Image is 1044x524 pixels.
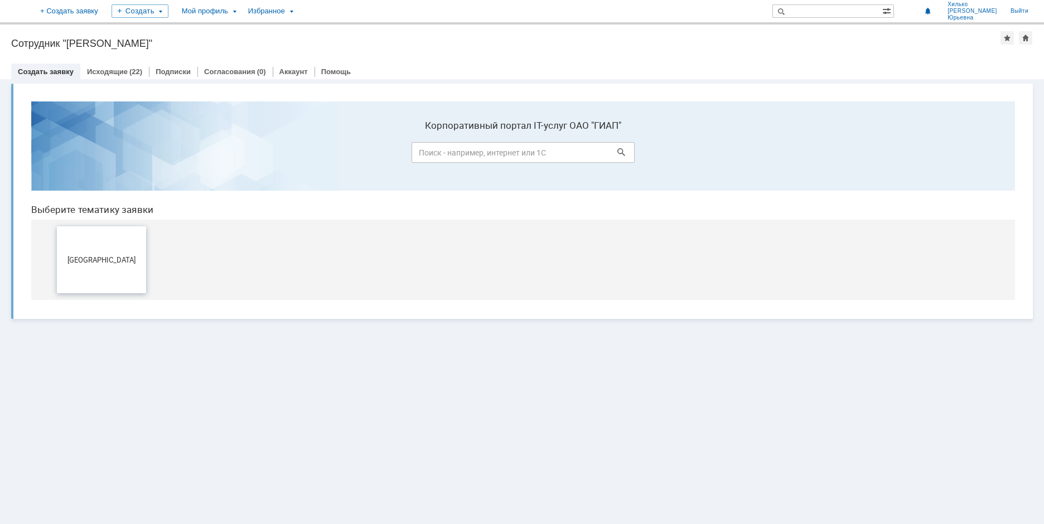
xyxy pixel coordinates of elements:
span: Юрьевна [948,14,997,21]
a: Согласования [204,67,255,76]
span: [PERSON_NAME] [948,8,997,14]
div: Сотрудник "[PERSON_NAME]" [11,38,1000,49]
span: [GEOGRAPHIC_DATA] [38,163,120,171]
a: Подписки [156,67,191,76]
label: Корпоративный портал IT-услуг ОАО "ГИАП" [389,27,612,38]
span: Расширенный поиск [882,5,893,16]
input: Поиск - например, интернет или 1С [389,50,612,70]
a: Аккаунт [279,67,308,76]
div: (0) [257,67,266,76]
a: Создать заявку [18,67,74,76]
button: [GEOGRAPHIC_DATA] [35,134,124,201]
div: (22) [129,67,142,76]
a: Помощь [321,67,351,76]
div: Добавить в избранное [1000,31,1014,45]
div: Создать [112,4,168,18]
header: Выберите тематику заявки [9,111,993,123]
div: Сделать домашней страницей [1019,31,1032,45]
a: Исходящие [87,67,128,76]
span: Хилько [948,1,997,8]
